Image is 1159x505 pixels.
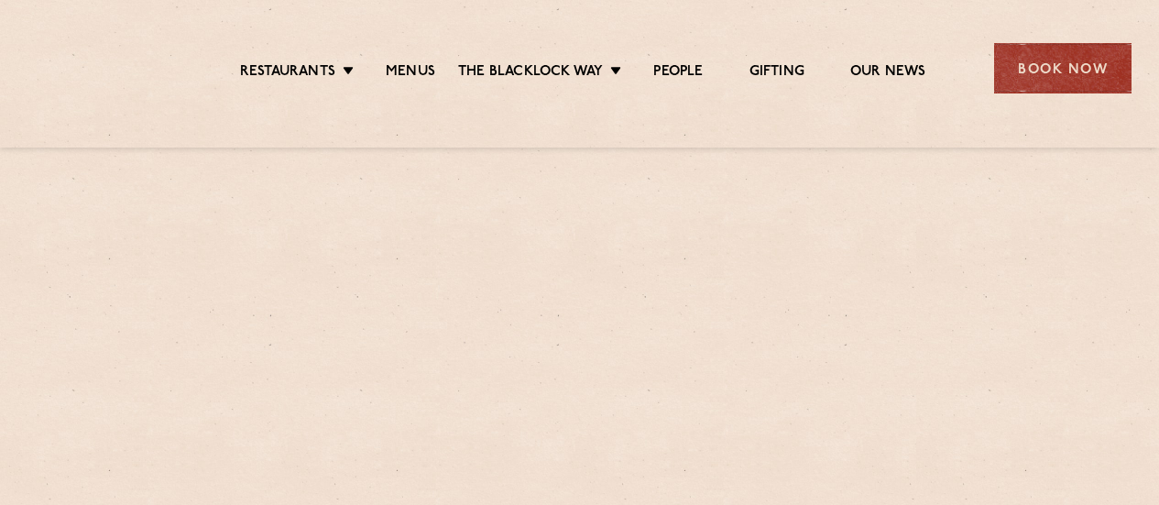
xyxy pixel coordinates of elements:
div: Book Now [994,43,1132,93]
a: The Blacklock Way [458,63,603,83]
a: Menus [386,63,435,83]
a: Restaurants [240,63,335,83]
a: Our News [850,63,926,83]
img: svg%3E [27,17,180,120]
a: People [653,63,703,83]
a: Gifting [749,63,804,83]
